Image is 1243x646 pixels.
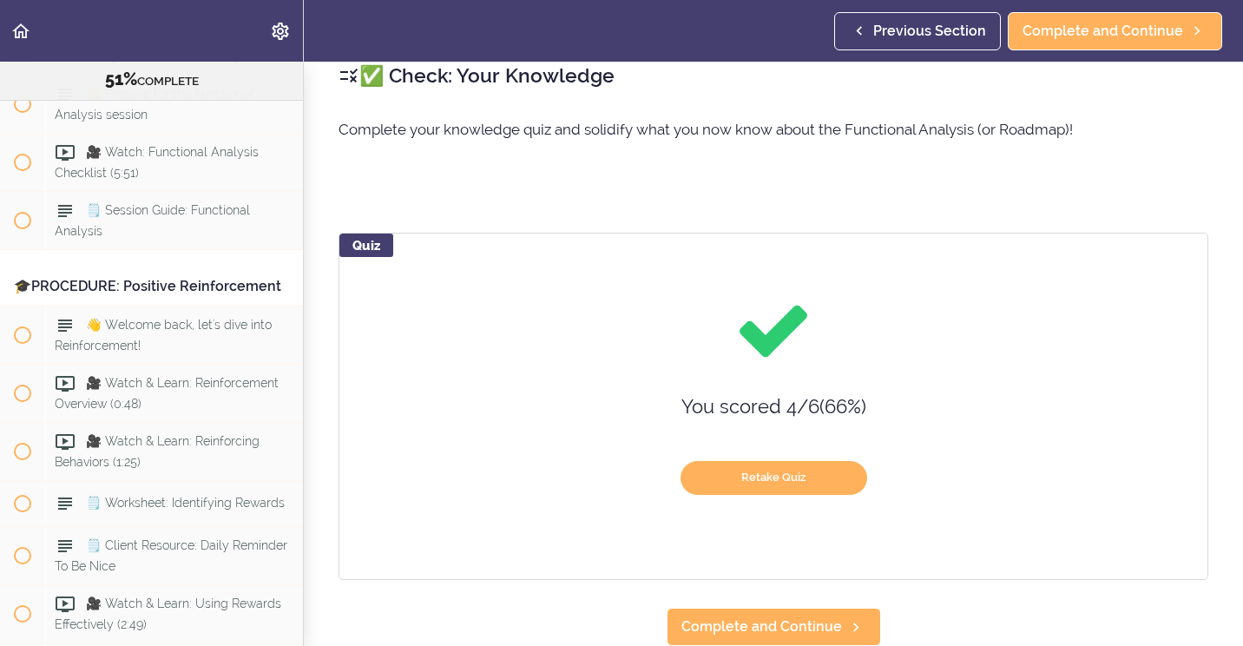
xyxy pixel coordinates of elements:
span: 🎥 Watch & Learn: Reinforcing Behaviors (1:25) [55,434,260,468]
span: 🗒️ Worksheet: Identifying Rewards [86,496,285,510]
span: 🗒️ Session Guide: Functional Analysis [55,204,250,238]
span: 👋 Prepare for the Functional Analysis session [55,88,253,122]
span: 👋 Welcome back, let's dive into Reinforcement! [55,318,272,352]
svg: Settings Menu [270,21,291,42]
div: Quiz [339,234,393,257]
span: Complete and Continue [681,616,842,637]
span: 51% [105,69,137,89]
p: Complete your knowledge quiz and solidify what you now know about the Functional Analysis (or Roa... [339,116,1208,142]
span: Complete and Continue [1023,21,1183,42]
span: 🎥 Watch & Learn: Using Rewards Effectively (2:49) [55,597,281,630]
svg: Back to course curriculum [10,21,31,42]
div: You scored 4 / 6 ( 66 %) [565,387,982,426]
a: Complete and Continue [667,608,881,646]
span: 🎥 Watch: Functional Analysis Checklist (5:51) [55,146,259,180]
span: 🎥 Watch & Learn: Reinforcement Overview (0:48) [55,376,279,410]
span: Previous Section [873,21,986,42]
h2: ✅ Check: Your Knowledge [339,61,1208,90]
span: 🗒️ Client Resource: Daily Reminder To Be Nice [55,538,287,572]
a: Complete and Continue [1008,12,1222,50]
div: COMPLETE [22,69,281,91]
a: Previous Section [834,12,1001,50]
button: Retake Quiz [681,461,867,495]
